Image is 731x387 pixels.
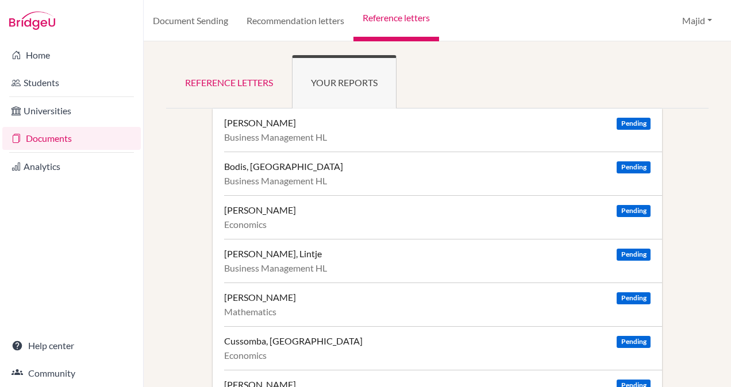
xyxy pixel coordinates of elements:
[224,282,662,326] a: [PERSON_NAME] Pending Mathematics
[617,205,650,217] span: Pending
[677,10,717,32] button: Majid
[617,118,650,130] span: Pending
[224,204,296,216] div: [PERSON_NAME]
[2,71,141,94] a: Students
[224,109,662,152] a: [PERSON_NAME] Pending Business Management HL
[292,55,397,109] a: Your reports
[2,44,141,67] a: Home
[224,239,662,282] a: [PERSON_NAME], Lintje Pending Business Management HL
[224,306,651,318] div: Mathematics
[224,262,651,274] div: Business Management HL
[224,292,296,303] div: [PERSON_NAME]
[9,11,55,30] img: Bridge-U
[224,195,662,239] a: [PERSON_NAME] Pending Economics
[2,155,141,178] a: Analytics
[2,99,141,122] a: Universities
[224,152,662,195] a: Bodis, [GEOGRAPHIC_DATA] Pending Business Management HL
[617,336,650,348] span: Pending
[166,55,292,109] a: Reference letters
[224,219,651,230] div: Economics
[2,127,141,150] a: Documents
[224,326,662,370] a: Cussomba, [GEOGRAPHIC_DATA] Pending Economics
[224,131,651,143] div: Business Management HL
[224,335,363,347] div: Cussomba, [GEOGRAPHIC_DATA]
[224,117,296,129] div: [PERSON_NAME]
[2,334,141,357] a: Help center
[617,249,650,261] span: Pending
[2,362,141,385] a: Community
[224,350,651,361] div: Economics
[617,161,650,173] span: Pending
[224,175,651,187] div: Business Management HL
[224,248,322,260] div: [PERSON_NAME], Lintje
[617,292,650,304] span: Pending
[224,161,343,172] div: Bodis, [GEOGRAPHIC_DATA]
